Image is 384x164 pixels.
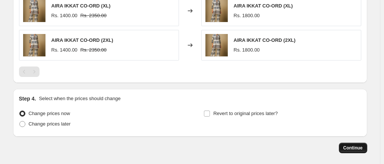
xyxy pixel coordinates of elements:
[234,3,293,9] span: AIRA IKKAT CO-ORD (XL)
[19,66,40,77] nav: Pagination
[234,12,260,19] div: Rs. 1800.00
[19,95,36,102] h2: Step 4.
[29,111,70,116] span: Change prices now
[81,12,107,19] strike: Rs. 2350.00
[343,145,363,151] span: Continue
[23,34,45,56] img: Ivory_Ethnic_Kurti_for_Women_DESIKUDI_80x.png
[51,37,113,43] span: AIRA IKKAT CO-ORD (2XL)
[339,143,367,153] button: Continue
[81,46,107,54] strike: Rs. 2350.00
[29,121,71,127] span: Change prices later
[51,46,78,54] div: Rs. 1400.00
[51,12,78,19] div: Rs. 1400.00
[39,95,120,102] p: Select when the prices should change
[234,37,296,43] span: AIRA IKKAT CO-ORD (2XL)
[51,3,111,9] span: AIRA IKKAT CO-ORD (XL)
[205,34,228,56] img: Ivory_Ethnic_Kurti_for_Women_DESIKUDI_80x.png
[213,111,278,116] span: Revert to original prices later?
[234,46,260,54] div: Rs. 1800.00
